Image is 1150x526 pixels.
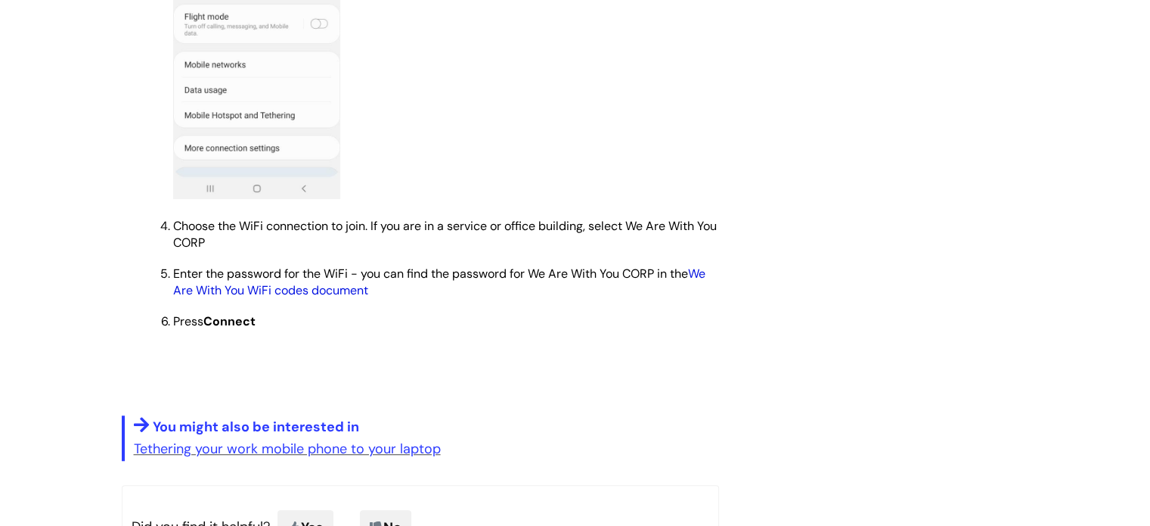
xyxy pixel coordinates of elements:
[153,418,359,436] span: You might also be interested in
[173,266,705,298] span: Enter the password for the WiFi - you can find the password for We Are With You CORP in the
[173,218,717,251] span: Choose the WiFi connection to join. If you are in a service or office building, select We Are Wit...
[203,313,256,329] strong: Connect
[134,440,441,458] a: Tethering your work mobile phone to your laptop
[173,266,705,298] a: We Are With You WiFi codes document
[173,313,256,329] span: Press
